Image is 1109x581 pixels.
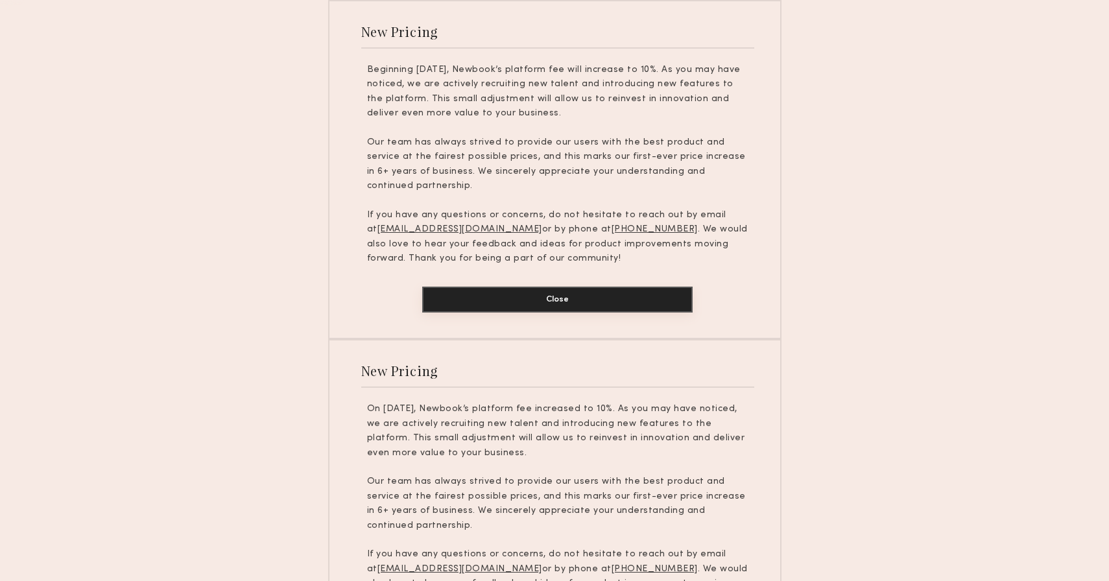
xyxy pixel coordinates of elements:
p: Our team has always strived to provide our users with the best product and service at the fairest... [367,136,748,194]
u: [EMAIL_ADDRESS][DOMAIN_NAME] [377,225,542,233]
u: [EMAIL_ADDRESS][DOMAIN_NAME] [377,565,542,573]
div: New Pricing [361,362,438,379]
button: Close [422,287,693,313]
u: [PHONE_NUMBER] [612,565,698,573]
p: Beginning [DATE], Newbook’s platform fee will increase to 10%. As you may have noticed, we are ac... [367,63,748,121]
p: On [DATE], Newbook’s platform fee increased to 10%. As you may have noticed, we are actively recr... [367,402,748,460]
p: If you have any questions or concerns, do not hesitate to reach out by email at or by phone at . ... [367,208,748,267]
div: New Pricing [361,23,438,40]
u: [PHONE_NUMBER] [612,225,698,233]
p: Our team has always strived to provide our users with the best product and service at the fairest... [367,475,748,533]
